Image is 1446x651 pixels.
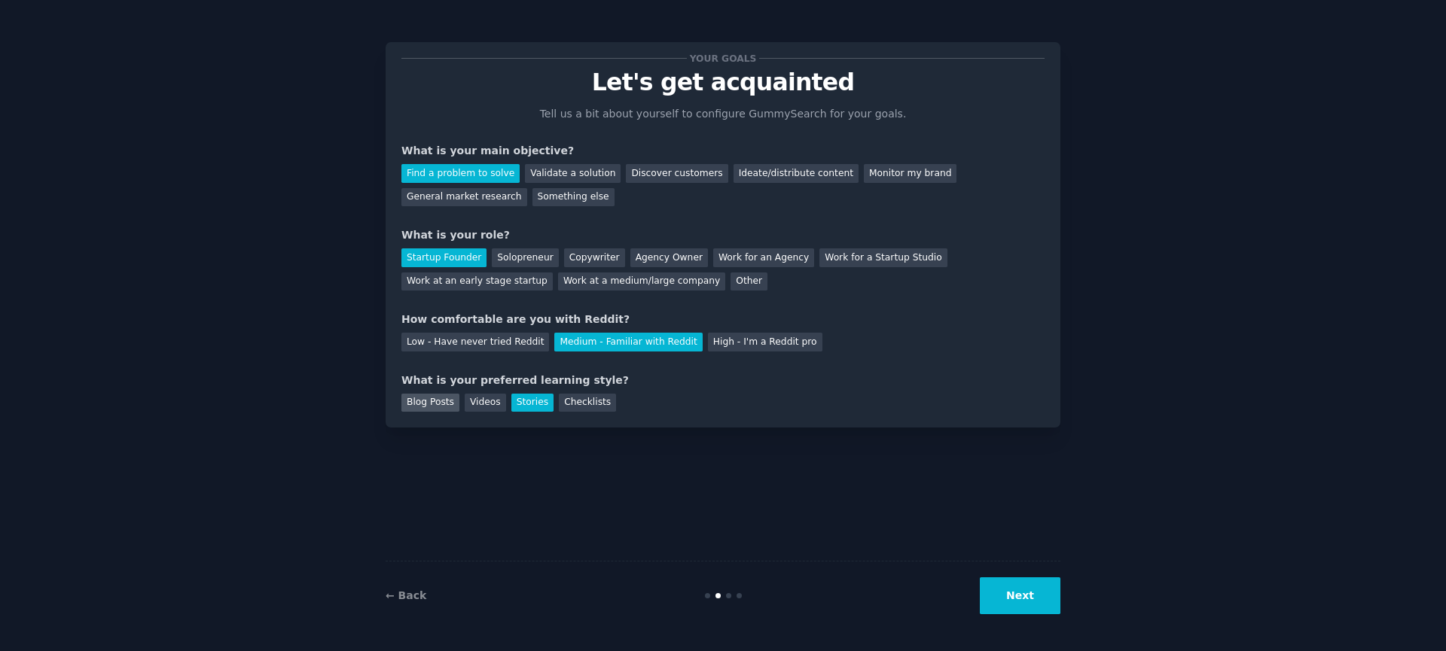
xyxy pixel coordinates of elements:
div: What is your role? [401,227,1045,243]
div: Videos [465,394,506,412]
div: General market research [401,188,527,207]
div: Discover customers [626,164,728,183]
div: High - I'm a Reddit pro [708,333,822,351]
div: Work at a medium/large company [558,272,725,291]
div: Blog Posts [401,394,459,412]
p: Tell us a bit about yourself to configure GummySearch for your goals. [533,106,913,122]
div: Copywriter [564,248,625,267]
div: Checklists [559,394,616,412]
div: Agency Owner [630,248,708,267]
div: Low - Have never tried Reddit [401,333,549,351]
div: Startup Founder [401,248,487,267]
div: Other [731,272,767,291]
div: Work for an Agency [713,248,814,267]
div: What is your main objective? [401,143,1045,159]
div: Something else [532,188,615,207]
a: ← Back [386,589,426,601]
div: Ideate/distribute content [734,164,859,183]
p: Let's get acquainted [401,69,1045,96]
div: What is your preferred learning style? [401,373,1045,388]
div: Monitor my brand [864,164,956,183]
span: Your goals [687,50,759,66]
div: How comfortable are you with Reddit? [401,312,1045,327]
div: Work at an early stage startup [401,272,553,291]
button: Next [980,577,1060,614]
div: Validate a solution [525,164,621,183]
div: Work for a Startup Studio [819,248,947,267]
div: Stories [511,394,554,412]
div: Medium - Familiar with Reddit [554,333,702,351]
div: Find a problem to solve [401,164,520,183]
div: Solopreneur [492,248,558,267]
